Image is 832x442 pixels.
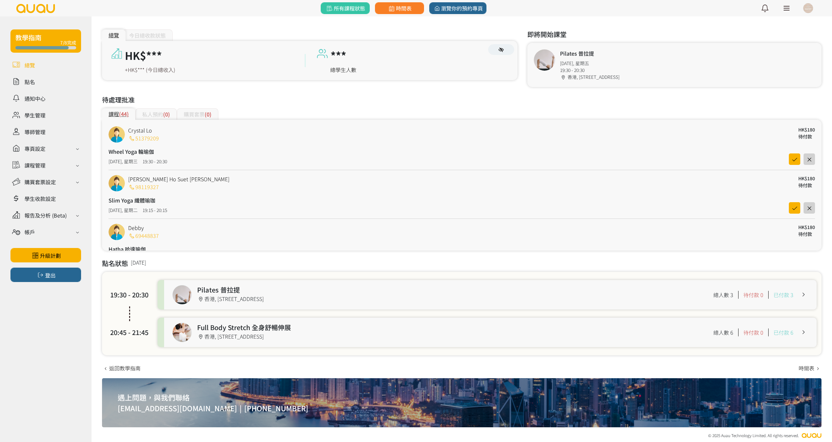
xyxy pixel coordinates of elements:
div: 待付款 [798,182,815,189]
h3: 即將開始課堂 [527,29,822,39]
a: [PERSON_NAME] Ho Suet [PERSON_NAME] [128,175,229,183]
a: 69448837 [128,232,159,239]
div: 專頁設定 [25,145,45,152]
a: 所有課程狀態 [321,2,370,14]
button: 登出 [10,268,81,282]
h4: Hatha 哈達瑜伽 [109,245,172,253]
h4: Pilates 普拉提 [560,49,620,57]
span: | [240,403,242,414]
div: 購買套票設定 [25,178,56,186]
span: 香港, [STREET_ADDRESS] [568,74,620,80]
span: 所有課程狀態 [325,4,365,12]
span: [DATE] [131,258,146,272]
a: Crystal Lo [128,126,152,134]
div: © 2025 Auau Technology Limited. All rights reserved. [708,433,799,438]
div: [DATE], 星期五 [560,60,620,67]
h3: 待處理批准 [102,95,822,105]
div: 帳戶 [25,228,35,236]
div: 待付款 [798,231,815,238]
a: [EMAIL_ADDRESS][DOMAIN_NAME] [118,403,237,414]
a: Debby [128,224,144,232]
a: 98119327 [128,183,159,191]
span: (44) [119,110,129,118]
img: logo.svg [16,4,56,13]
div: 19:30 - 20:30 [110,290,149,300]
div: 19:30 - 20:30 [143,158,167,165]
div: 今日總收款狀態 [122,29,173,41]
div: HK$180 [798,175,815,182]
div: HK$180 [798,224,815,231]
span: (今日總收入) [146,66,175,74]
h4: Wheel Yoga 輪瑜伽 [109,148,172,155]
div: 19:15 - 20:15 [143,207,167,214]
a: 時間表 [799,364,822,372]
span: (0) [205,110,212,118]
div: 19:30 - 20:30 [560,67,620,74]
a: 時間表 [375,2,424,14]
h2: 遇上問題，與我們聯絡 [118,392,806,403]
div: 購買套票 [177,108,218,120]
div: 待付款 [798,133,815,140]
h3: 點名狀態 [102,258,128,268]
a: [PHONE_NUMBER] [244,403,308,414]
div: [DATE], 星期二 [109,207,138,214]
span: 時間表 [387,4,411,12]
div: 20:45 - 21:45 [110,327,149,337]
a: 總學生人數 [330,66,356,74]
div: 報告及分析 (Beta) [25,211,67,219]
span: (0) [163,110,170,118]
div: 總覽 [102,29,126,41]
div: HK$180 [798,126,815,133]
a: 瀏覽你的預約專頁 [429,2,486,14]
div: 課程管理 [25,161,45,169]
div: 課程 [102,108,135,120]
a: 51379209 [128,134,159,142]
a: 返回教學指南 [102,364,141,372]
div: [DATE], 星期三 [109,158,138,165]
div: 私人預約 [135,108,177,120]
span: 瀏覽你的預約專頁 [433,4,483,12]
img: auau.png [802,433,822,438]
a: 升級計劃 [10,248,81,262]
h4: Slim Yoga 纖體瑜珈 [109,196,172,204]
